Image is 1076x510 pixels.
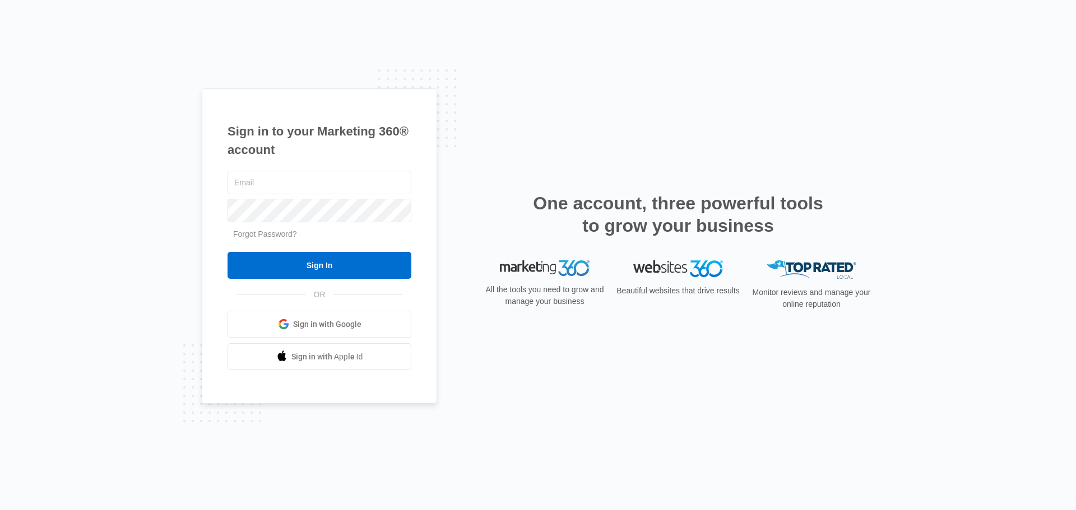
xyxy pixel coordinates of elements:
[291,351,363,363] span: Sign in with Apple Id
[228,343,411,370] a: Sign in with Apple Id
[749,287,874,310] p: Monitor reviews and manage your online reputation
[228,171,411,194] input: Email
[228,311,411,338] a: Sign in with Google
[615,285,741,297] p: Beautiful websites that drive results
[293,319,361,330] span: Sign in with Google
[530,192,827,237] h2: One account, three powerful tools to grow your business
[767,260,856,279] img: Top Rated Local
[233,230,297,238] a: Forgot Password?
[482,284,607,307] p: All the tools you need to grow and manage your business
[633,260,723,277] img: Websites 360
[306,289,333,301] span: OR
[500,260,590,276] img: Marketing 360
[228,122,411,159] h1: Sign in to your Marketing 360® account
[228,252,411,279] input: Sign In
